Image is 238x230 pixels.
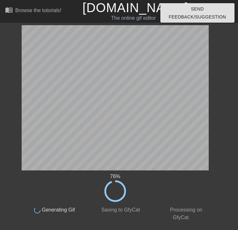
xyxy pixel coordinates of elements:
div: 76 % [22,173,209,180]
span: menu_book [5,6,13,14]
span: Processing on GfyCat [169,207,202,220]
span: Generating Gif [40,207,75,212]
div: Browse the tutorials! [15,8,61,13]
span: Saving to GfyCat [100,207,140,212]
div: The online gif editor [82,14,184,22]
a: [DOMAIN_NAME] [82,1,188,15]
span: Send Feedback/Suggestion [165,5,229,21]
button: Send Feedback/Suggestion [160,3,234,23]
a: Browse the tutorials! [5,6,61,16]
